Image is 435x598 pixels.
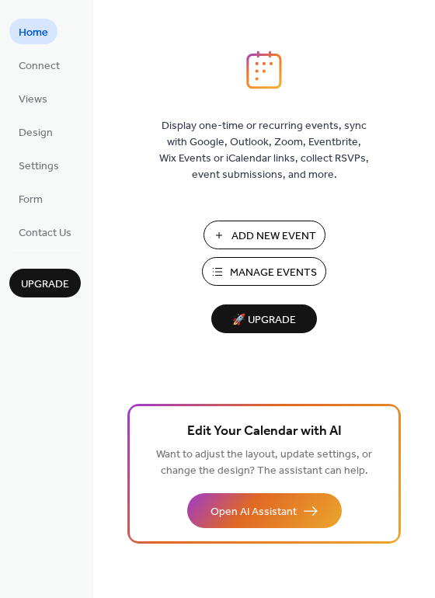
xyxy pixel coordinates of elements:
[156,444,372,482] span: Want to adjust the layout, update settings, or change the design? The assistant can help.
[204,221,325,249] button: Add New Event
[9,119,62,144] a: Design
[9,219,81,245] a: Contact Us
[19,58,60,75] span: Connect
[211,304,317,333] button: 🚀 Upgrade
[19,92,47,108] span: Views
[19,158,59,175] span: Settings
[231,228,316,245] span: Add New Event
[9,269,81,297] button: Upgrade
[19,125,53,141] span: Design
[202,257,326,286] button: Manage Events
[9,52,69,78] a: Connect
[19,225,71,242] span: Contact Us
[159,118,369,183] span: Display one-time or recurring events, sync with Google, Outlook, Zoom, Eventbrite, Wix Events or ...
[246,50,282,89] img: logo_icon.svg
[187,493,342,528] button: Open AI Assistant
[21,276,69,293] span: Upgrade
[9,85,57,111] a: Views
[9,152,68,178] a: Settings
[211,504,297,520] span: Open AI Assistant
[19,192,43,208] span: Form
[221,310,308,331] span: 🚀 Upgrade
[230,265,317,281] span: Manage Events
[187,421,342,443] span: Edit Your Calendar with AI
[9,186,52,211] a: Form
[9,19,57,44] a: Home
[19,25,48,41] span: Home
